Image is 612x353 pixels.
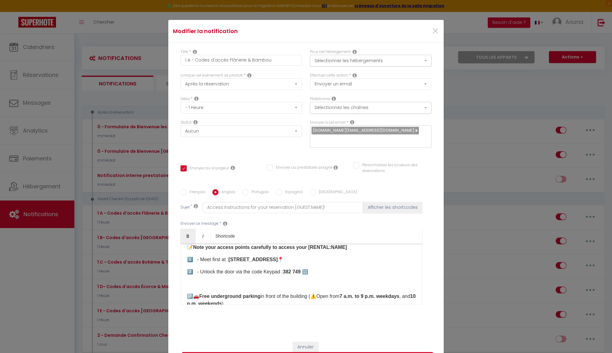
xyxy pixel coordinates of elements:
i: Title [193,49,197,54]
strong: Free underground parking [199,294,260,299]
label: Anglais [218,189,235,196]
h4: Modifier la notification [173,27,348,36]
i: Action Time [194,96,199,101]
button: Close [431,25,439,38]
i: Envoyer au voyageur [231,165,235,170]
i: Booking status [193,120,198,125]
label: Statut [181,120,192,126]
i: Envoyer au prestataire si il est assigné [334,165,338,170]
i: Message [223,221,227,226]
i: This Rental [353,49,357,54]
b: [STREET_ADDRESS] [229,257,278,262]
button: Sélectionner les hébergements [310,55,431,66]
i: Action Type [353,73,357,78]
a: Italic [196,229,211,243]
i: Subject [194,204,198,208]
div: ​ [181,244,422,305]
label: Sujet [181,205,190,211]
i: Event Occur [247,73,252,78]
button: Annuler [293,342,318,352]
a: Bold [181,229,196,243]
i: Recipient [350,120,354,125]
span: × [431,22,439,40]
b: 382 749 ​​ [283,269,302,274]
button: Ouvrir le widget de chat LiveChat [5,2,23,21]
label: Français [187,189,205,196]
label: Espagnol [282,189,303,196]
button: Sélectionnez les chaînes [310,102,431,114]
label: Plateforme [310,96,330,102]
button: Afficher les shortcodes [363,202,422,213]
a: Shortcode [211,229,240,243]
i: Action Channel [332,96,336,101]
label: Titre [181,49,188,55]
strong: 7 a.m. to 9 p.m. weekdays [339,294,399,299]
p: 🅿️🚗 in front of the building (⚠️​Open from , and )​ [187,293,416,307]
label: Portugais [248,189,269,196]
label: Envoyer à cet email [310,120,345,126]
label: [GEOGRAPHIC_DATA] [316,189,357,196]
p: 1️⃣ - ​​Meet first at : 📍​ [187,256,416,263]
p: 2️⃣ ​​- Unlock the door via the code Keypad : 🔢​ [187,268,416,276]
label: Effectuer cette action [310,73,348,78]
label: Pour cet hébergement [310,49,351,55]
label: Envoyer ce message [181,221,218,227]
span: [DOMAIN_NAME][EMAIL_ADDRESS][DOMAIN_NAME] [313,127,414,133]
label: Délai [181,96,190,102]
b: 📝​Note your access points carefully to access your​ [RENTAL:NAME]​ [187,245,347,250]
label: Lorsque cet événement se produit [181,73,243,78]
